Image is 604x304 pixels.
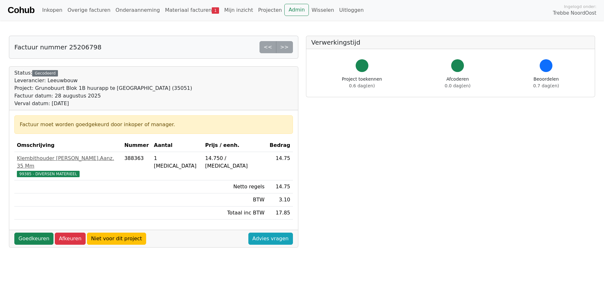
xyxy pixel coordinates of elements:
th: Nummer [122,139,151,152]
div: Klembithouder [PERSON_NAME].Aanz. 35 Mm [17,155,119,170]
a: Klembithouder [PERSON_NAME].Aanz. 35 Mm99385 - DIVERSEN MATERIEEL [17,155,119,177]
span: 1 [212,7,219,14]
div: Gecodeerd [32,70,58,76]
td: 388363 [122,152,151,180]
div: Afcoderen [445,76,471,89]
a: Admin [284,4,309,16]
a: Cohub [8,3,34,18]
span: Trebbe NoordOost [553,10,596,17]
th: Bedrag [267,139,293,152]
a: Overige facturen [65,4,113,17]
a: Niet voor dit project [87,233,146,245]
td: Totaal inc BTW [203,206,267,220]
th: Prijs / eenh. [203,139,267,152]
a: Onderaanneming [113,4,162,17]
div: Verval datum: [DATE] [14,100,192,107]
td: 14.75 [267,152,293,180]
a: Inkopen [39,4,65,17]
div: 14.750 / [MEDICAL_DATA] [205,155,265,170]
td: 14.75 [267,180,293,193]
a: Projecten [256,4,285,17]
span: 0.6 dag(en) [349,83,375,88]
div: Beoordelen [533,76,559,89]
a: Afkeuren [55,233,86,245]
div: Factuur moet worden goedgekeurd door inkoper of manager. [20,121,288,128]
td: 3.10 [267,193,293,206]
td: Netto regels [203,180,267,193]
span: 0.0 dag(en) [445,83,471,88]
div: Leverancier: Leeuwbouw [14,77,192,84]
a: Mijn inzicht [222,4,256,17]
th: Aantal [151,139,203,152]
h5: Verwerkingstijd [311,39,590,46]
div: Project: Grunobuurt Blok 1B huurapp te [GEOGRAPHIC_DATA] (35051) [14,84,192,92]
a: Goedkeuren [14,233,53,245]
a: Uitloggen [337,4,366,17]
span: 99385 - DIVERSEN MATERIEEL [17,171,80,177]
h5: Factuur nummer 25206798 [14,43,102,51]
span: 0.7 dag(en) [533,83,559,88]
td: BTW [203,193,267,206]
th: Omschrijving [14,139,122,152]
div: 1 [MEDICAL_DATA] [154,155,200,170]
a: Advies vragen [248,233,293,245]
td: 17.85 [267,206,293,220]
a: Wisselen [309,4,337,17]
div: Status: [14,69,192,107]
a: Materiaal facturen1 [162,4,222,17]
div: Project toekennen [342,76,382,89]
span: Ingelogd onder: [564,4,596,10]
div: Factuur datum: 28 augustus 2025 [14,92,192,100]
